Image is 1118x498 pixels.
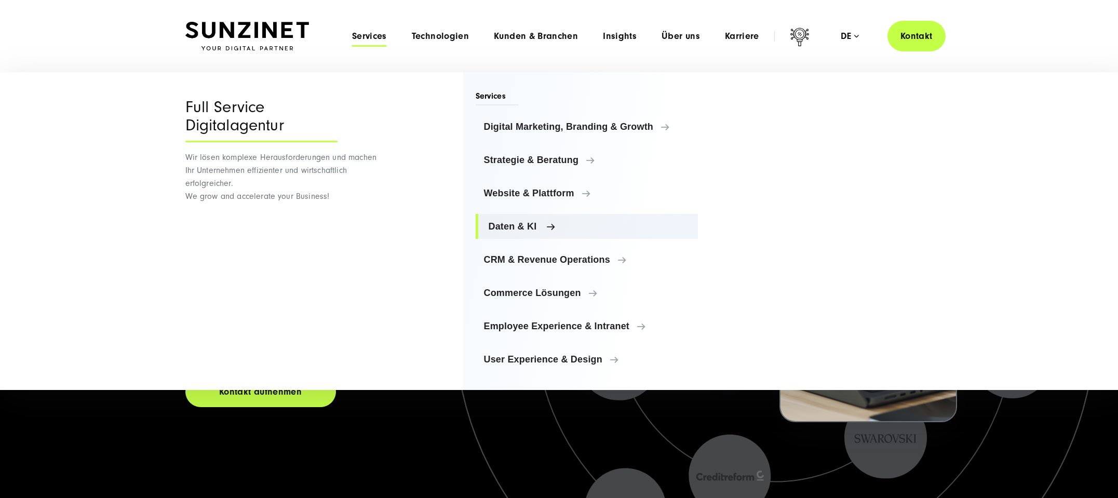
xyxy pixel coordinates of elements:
a: Employee Experience & Intranet [476,314,698,339]
span: Services [476,90,519,105]
img: SUNZINET Full Service Digital Agentur [185,22,309,51]
div: Full Service Digitalagentur [185,98,338,142]
a: Karriere [725,31,759,42]
a: Strategie & Beratung [476,147,698,172]
span: Strategie & Beratung [484,155,690,165]
a: Technologien [412,31,469,42]
a: Services [352,31,387,42]
span: Website & Plattform [484,188,690,198]
a: Insights [603,31,637,42]
a: Kontakt [887,21,946,51]
a: Daten & KI [476,214,698,239]
span: Employee Experience & Intranet [484,321,690,331]
a: Website & Plattform [476,181,698,206]
div: de [841,31,859,42]
a: Commerce Lösungen [476,280,698,305]
a: Kontakt aufnehmen [185,376,336,407]
a: Digital Marketing, Branding & Growth [476,114,698,139]
span: CRM & Revenue Operations [484,254,690,265]
span: Daten & KI [489,221,690,232]
a: User Experience & Design [476,347,698,372]
span: Wir lösen komplexe Herausforderungen und machen Ihr Unternehmen effizienter und wirtschaftlich er... [185,153,377,201]
span: User Experience & Design [484,354,690,365]
span: Commerce Lösungen [484,288,690,298]
a: CRM & Revenue Operations [476,247,698,272]
a: Kunden & Branchen [494,31,578,42]
a: Über uns [662,31,700,42]
span: Digital Marketing, Branding & Growth [484,122,690,132]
